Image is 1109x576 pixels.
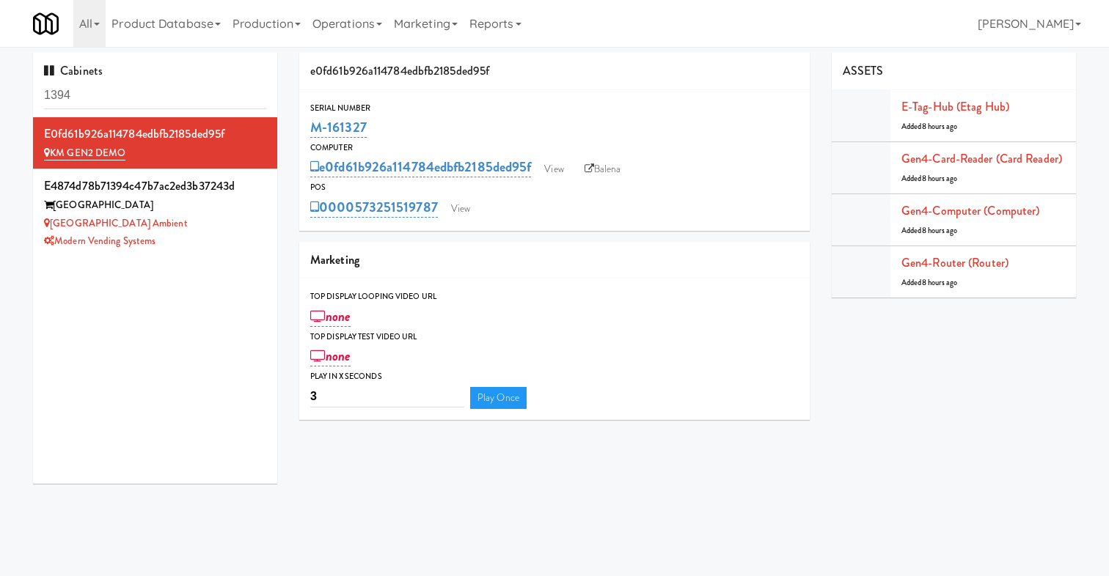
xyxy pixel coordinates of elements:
[310,251,359,268] span: Marketing
[310,197,438,218] a: 0000573251519787
[310,369,799,384] div: Play in X seconds
[310,289,799,304] div: Top Display Looping Video Url
[470,387,527,409] a: Play Once
[310,141,799,155] div: Computer
[901,121,958,132] span: Added
[901,277,958,288] span: Added
[310,330,799,344] div: Top Display Test Video Url
[33,117,277,169] li: e0fd61b926a114784edbfb2185ded95f KM GEN2 DEMO
[901,254,1009,271] a: Gen4-router (Router)
[901,202,1039,219] a: Gen4-computer (Computer)
[310,101,799,116] div: Serial Number
[44,175,266,197] div: e4874d78b71394c47b7ac2ed3b37243d
[44,62,103,79] span: Cabinets
[310,346,351,366] a: none
[537,158,571,180] a: View
[310,157,531,177] a: e0fd61b926a114784edbfb2185ded95f
[44,234,155,248] a: Modern Vending Systems
[577,158,629,180] a: Balena
[44,82,266,109] input: Search cabinets
[310,117,367,138] a: M-161327
[310,306,351,327] a: none
[901,173,958,184] span: Added
[901,150,1062,167] a: Gen4-card-reader (Card Reader)
[44,123,266,145] div: e0fd61b926a114784edbfb2185ded95f
[44,216,188,230] a: [GEOGRAPHIC_DATA] Ambient
[922,121,958,132] span: 8 hours ago
[922,225,958,236] span: 8 hours ago
[922,277,958,288] span: 8 hours ago
[310,180,799,195] div: POS
[33,11,59,37] img: Micromart
[444,198,477,220] a: View
[901,98,1009,115] a: E-tag-hub (Etag Hub)
[44,196,266,215] div: [GEOGRAPHIC_DATA]
[299,53,810,90] div: e0fd61b926a114784edbfb2185ded95f
[901,225,958,236] span: Added
[44,146,125,160] a: KM GEN2 DEMO
[922,173,958,184] span: 8 hours ago
[843,62,884,79] span: ASSETS
[33,169,277,256] li: e4874d78b71394c47b7ac2ed3b37243d[GEOGRAPHIC_DATA] [GEOGRAPHIC_DATA] AmbientModern Vending Systems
